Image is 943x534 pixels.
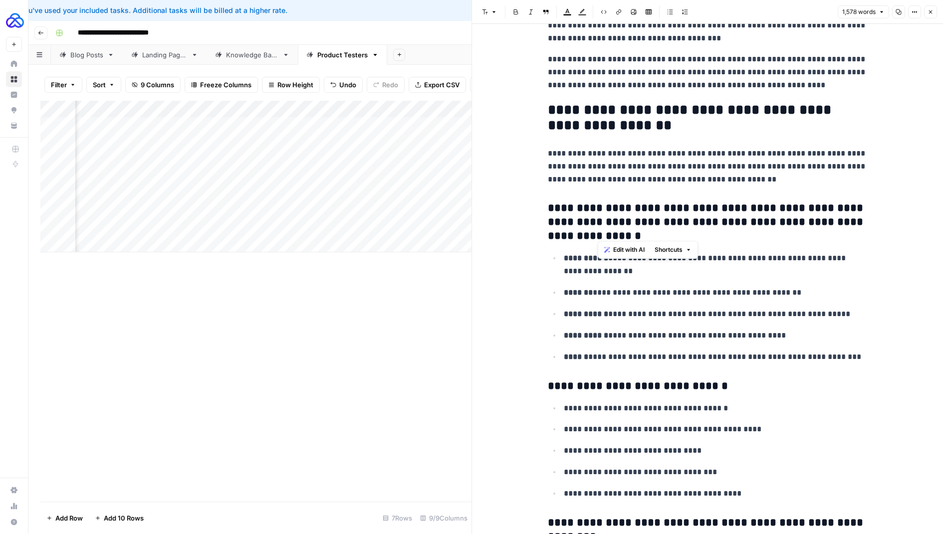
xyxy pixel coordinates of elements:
button: 9 Columns [125,77,181,93]
span: 1,578 words [842,7,876,16]
a: Insights [6,87,22,103]
span: Add 10 Rows [104,513,144,523]
span: Shortcuts [655,245,683,254]
a: Usage [6,498,22,514]
button: Add Row [40,510,89,526]
span: Redo [382,80,398,90]
a: Landing Pages [123,45,207,65]
button: Undo [324,77,363,93]
div: Landing Pages [142,50,187,60]
span: Row Height [277,80,313,90]
span: Add Row [55,513,83,523]
button: Help + Support [6,514,22,530]
button: Row Height [262,77,320,93]
button: Export CSV [409,77,466,93]
a: Settings [6,482,22,498]
button: Filter [44,77,82,93]
img: AUQ Logo [6,11,24,29]
a: Blog Posts [51,45,123,65]
span: Freeze Columns [200,80,251,90]
button: Add 10 Rows [89,510,150,526]
a: Knowledge Base [207,45,298,65]
button: Redo [367,77,405,93]
button: 1,578 words [838,5,889,18]
a: Product Testers [298,45,387,65]
div: Blog Posts [70,50,103,60]
div: 9/9 Columns [416,510,471,526]
div: Product Testers [317,50,368,60]
span: 9 Columns [141,80,174,90]
span: Edit with AI [613,245,645,254]
span: Sort [93,80,106,90]
button: Workspace: AUQ [6,8,22,33]
a: Browse [6,71,22,87]
span: Filter [51,80,67,90]
button: Sort [86,77,121,93]
div: Knowledge Base [226,50,278,60]
div: You've used your included tasks. Additional tasks will be billed at a higher rate. [8,5,573,15]
a: Home [6,56,22,72]
button: Edit with AI [600,243,649,256]
a: Your Data [6,118,22,134]
div: 7 Rows [379,510,416,526]
span: Undo [339,80,356,90]
a: Opportunities [6,102,22,118]
span: Export CSV [424,80,460,90]
button: Shortcuts [651,243,696,256]
button: Freeze Columns [185,77,258,93]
